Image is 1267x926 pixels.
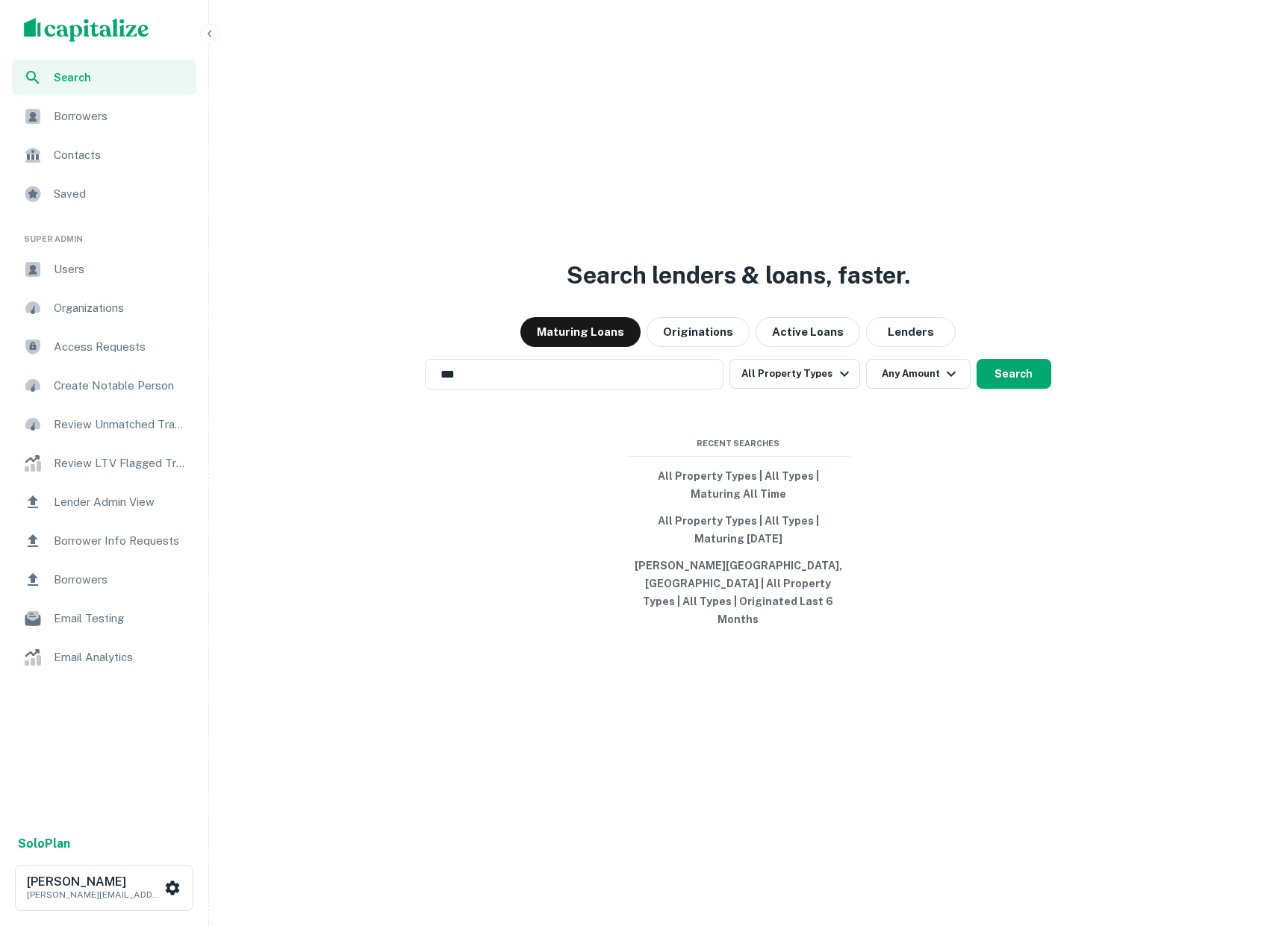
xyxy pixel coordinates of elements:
[12,601,196,636] a: Email Testing
[626,507,850,552] button: All Property Types | All Types | Maturing [DATE]
[27,876,161,888] h6: [PERSON_NAME]
[54,338,187,356] span: Access Requests
[12,562,196,598] a: Borrowers
[54,146,187,164] span: Contacts
[54,377,187,395] span: Create Notable Person
[12,290,196,326] a: Organizations
[54,260,187,278] span: Users
[12,215,196,251] li: Super Admin
[54,493,187,511] span: Lender Admin View
[866,317,956,347] button: Lenders
[12,60,196,96] a: Search
[54,299,187,317] span: Organizations
[12,445,196,481] a: Review LTV Flagged Transactions
[756,317,860,347] button: Active Loans
[626,437,850,450] span: Recent Searches
[54,610,187,628] span: Email Testing
[626,552,850,633] button: [PERSON_NAME][GEOGRAPHIC_DATA], [GEOGRAPHIC_DATA] | All Property Types | All Types | Originated L...
[626,463,850,507] button: All Property Types | All Types | Maturing All Time
[12,484,196,520] a: Lender Admin View
[15,865,193,911] button: [PERSON_NAME][PERSON_NAME][EMAIL_ADDRESS][DOMAIN_NAME]
[977,359,1051,389] button: Search
[54,648,187,666] span: Email Analytics
[12,98,196,134] a: Borrowers
[54,416,187,434] span: Review Unmatched Transactions
[18,836,70,851] strong: Solo Plan
[54,454,187,472] span: Review LTV Flagged Transactions
[54,185,187,203] span: Saved
[12,176,196,212] a: Saved
[18,835,70,853] a: SoloPlan
[54,571,187,589] span: Borrowers
[12,251,196,287] a: Users
[1192,807,1267,878] iframe: Chat Widget
[12,329,196,365] a: Access Requests
[54,69,187,86] span: Search
[647,317,750,347] button: Originations
[12,137,196,173] a: Contacts
[54,107,187,125] span: Borrowers
[567,257,910,293] h3: Search lenders & loans, faster.
[12,407,196,442] a: Review Unmatched Transactions
[866,359,971,389] button: Any Amount
[520,317,641,347] button: Maturing Loans
[12,523,196,559] a: Borrower Info Requests
[12,639,196,675] a: Email Analytics
[27,888,161,901] p: [PERSON_NAME][EMAIL_ADDRESS][DOMAIN_NAME]
[54,532,187,550] span: Borrower Info Requests
[24,18,149,42] img: capitalize-logo.png
[729,359,859,389] button: All Property Types
[12,368,196,404] a: Create Notable Person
